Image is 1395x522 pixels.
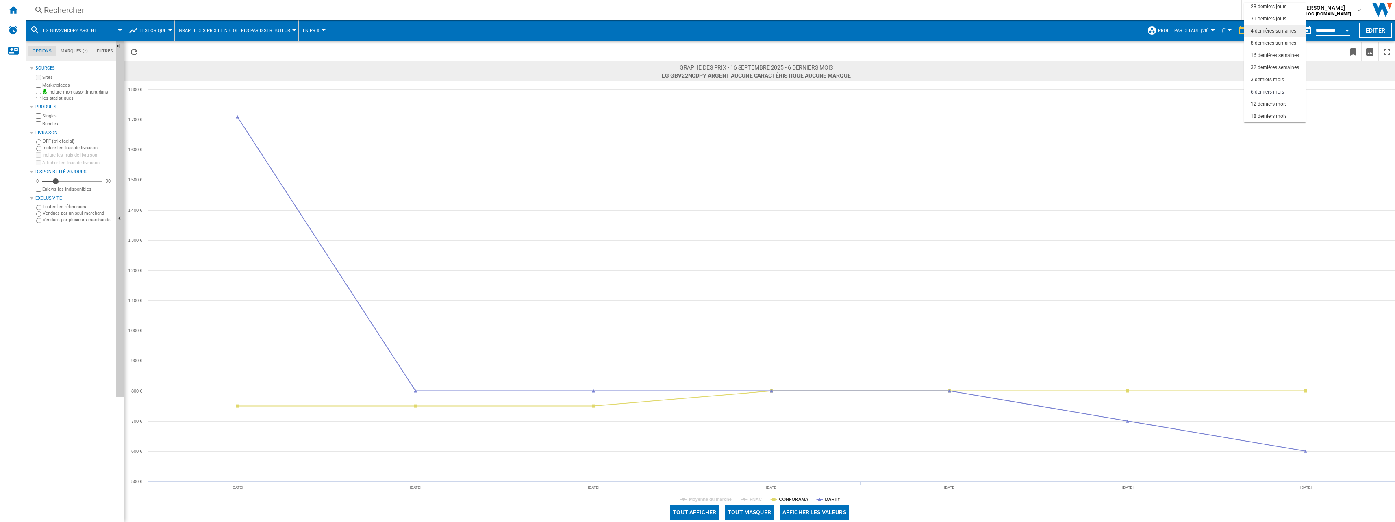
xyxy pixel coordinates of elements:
[1251,3,1286,10] div: 28 derniers jours
[1251,40,1296,47] div: 8 dernières semaines
[1251,89,1284,96] div: 6 derniers mois
[1251,76,1284,83] div: 3 derniers mois
[1251,28,1296,35] div: 4 dernières semaines
[1251,113,1286,120] div: 18 derniers mois
[1251,15,1286,22] div: 31 derniers jours
[1251,52,1299,59] div: 16 dernières semaines
[1251,101,1286,108] div: 12 derniers mois
[1251,64,1299,71] div: 32 dernières semaines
